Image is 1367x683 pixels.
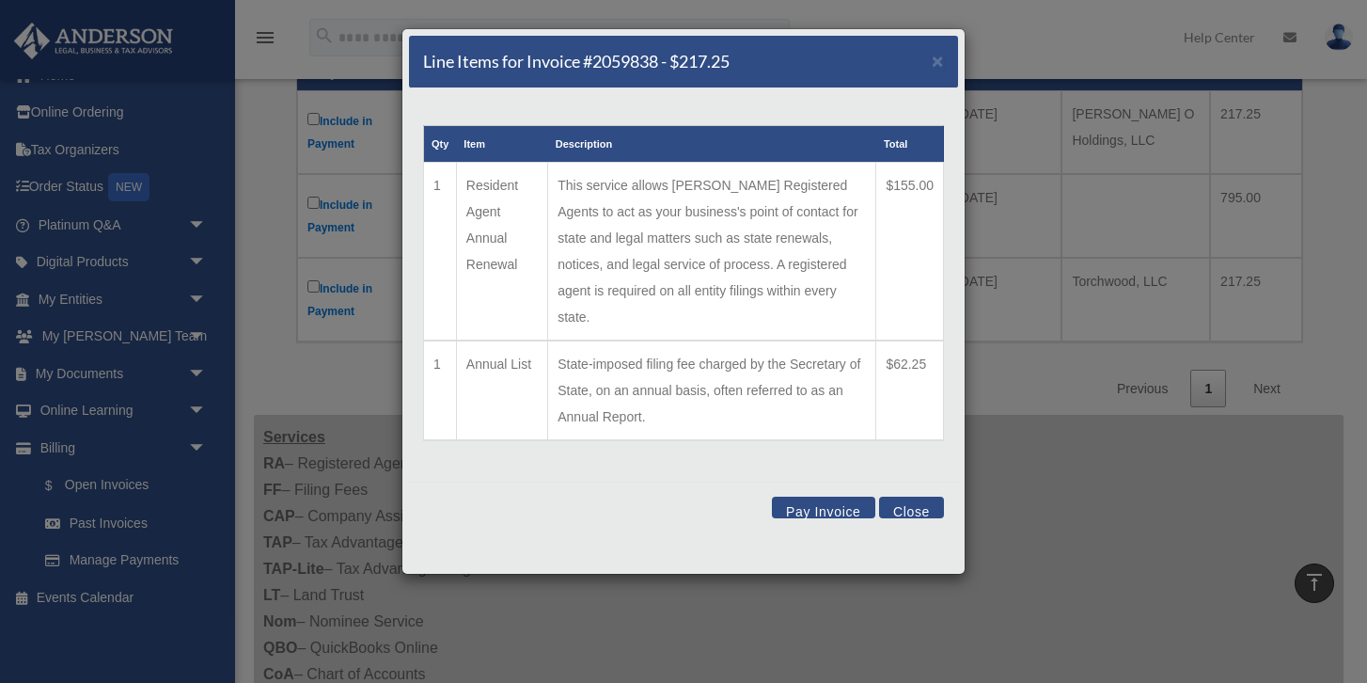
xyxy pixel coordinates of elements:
[424,341,457,440] td: 1
[876,163,944,341] td: $155.00
[423,50,730,73] h5: Line Items for Invoice #2059838 - $217.25
[424,126,457,163] th: Qty
[932,50,944,71] span: ×
[876,126,944,163] th: Total
[548,341,876,440] td: State-imposed filing fee charged by the Secretary of State, on an annual basis, often referred to...
[879,497,944,518] button: Close
[424,163,457,341] td: 1
[548,163,876,341] td: This service allows [PERSON_NAME] Registered Agents to act as your business's point of contact fo...
[456,163,547,341] td: Resident Agent Annual Renewal
[876,341,944,440] td: $62.25
[772,497,875,518] button: Pay Invoice
[548,126,876,163] th: Description
[456,341,547,440] td: Annual List
[456,126,547,163] th: Item
[932,51,944,71] button: Close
